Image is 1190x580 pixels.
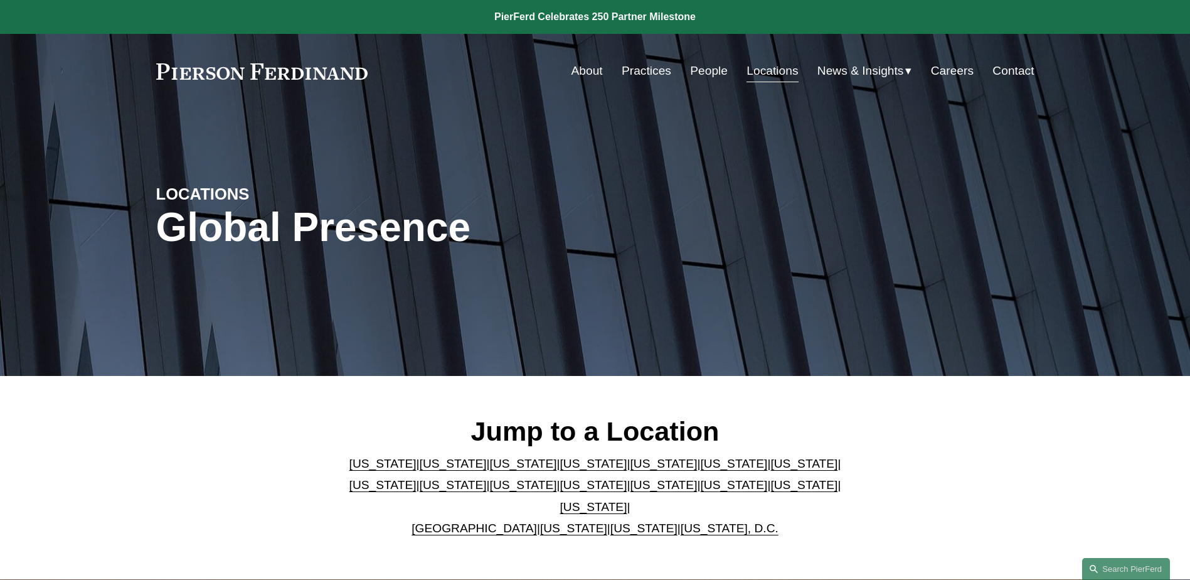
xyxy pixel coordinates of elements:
[420,478,487,491] a: [US_STATE]
[490,478,557,491] a: [US_STATE]
[817,60,904,82] span: News & Insights
[700,457,767,470] a: [US_STATE]
[490,457,557,470] a: [US_STATE]
[992,59,1034,83] a: Contact
[690,59,728,83] a: People
[746,59,798,83] a: Locations
[339,453,851,540] p: | | | | | | | | | | | | | | | | | |
[630,457,697,470] a: [US_STATE]
[681,522,778,535] a: [US_STATE], D.C.
[770,478,837,491] a: [US_STATE]
[560,457,627,470] a: [US_STATE]
[571,59,603,83] a: About
[412,522,537,535] a: [GEOGRAPHIC_DATA]
[540,522,607,535] a: [US_STATE]
[349,457,417,470] a: [US_STATE]
[817,59,912,83] a: folder dropdown
[156,184,376,204] h4: LOCATIONS
[156,205,741,250] h1: Global Presence
[931,59,974,83] a: Careers
[700,478,767,491] a: [US_STATE]
[622,59,671,83] a: Practices
[630,478,697,491] a: [US_STATE]
[560,500,627,513] a: [US_STATE]
[349,478,417,491] a: [US_STATE]
[420,457,487,470] a: [US_STATE]
[339,415,851,448] h2: Jump to a Location
[610,522,677,535] a: [US_STATE]
[1082,558,1170,580] a: Search this site
[560,478,627,491] a: [US_STATE]
[770,457,837,470] a: [US_STATE]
